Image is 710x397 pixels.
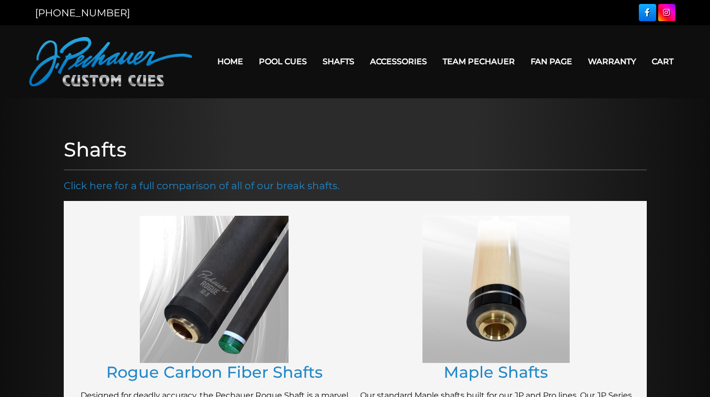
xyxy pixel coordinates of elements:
a: Home [209,49,251,74]
a: [PHONE_NUMBER] [35,7,130,19]
a: Click here for a full comparison of all of our break shafts. [64,180,339,192]
a: Cart [644,49,681,74]
a: Fan Page [523,49,580,74]
a: Team Pechauer [435,49,523,74]
h1: Shafts [64,138,647,161]
a: Rogue Carbon Fiber Shafts [106,362,323,382]
a: Accessories [362,49,435,74]
a: Warranty [580,49,644,74]
a: Pool Cues [251,49,315,74]
a: Shafts [315,49,362,74]
a: Maple Shafts [444,362,548,382]
img: Pechauer Custom Cues [29,37,192,86]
